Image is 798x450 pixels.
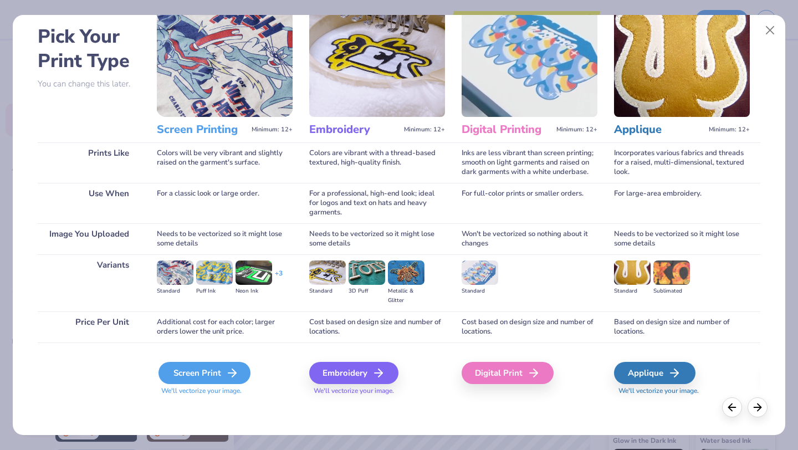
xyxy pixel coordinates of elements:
div: For a classic look or large order. [157,183,293,223]
img: Embroidery [309,3,445,117]
div: Colors will be very vibrant and slightly raised on the garment's surface. [157,142,293,183]
div: Standard [157,287,193,296]
div: Price Per Unit [38,311,140,342]
h2: Pick Your Print Type [38,24,140,73]
span: We'll vectorize your image. [157,386,293,396]
img: Neon Ink [236,260,272,285]
img: 3D Puff [349,260,385,285]
div: For full-color prints or smaller orders. [462,183,597,223]
div: Won't be vectorized so nothing about it changes [462,223,597,254]
div: Standard [309,287,346,296]
div: Neon Ink [236,287,272,296]
div: Cost based on design size and number of locations. [462,311,597,342]
h3: Digital Printing [462,122,552,137]
div: Prints Like [38,142,140,183]
div: Use When [38,183,140,223]
div: Metallic & Glitter [388,287,424,305]
h3: Applique [614,122,704,137]
div: Digital Print [462,362,554,384]
img: Sublimated [653,260,690,285]
div: For large-area embroidery. [614,183,750,223]
div: Inks are less vibrant than screen printing; smooth on light garments and raised on dark garments ... [462,142,597,183]
div: Standard [614,287,651,296]
span: Minimum: 12+ [252,126,293,134]
img: Puff Ink [196,260,233,285]
div: Embroidery [309,362,398,384]
div: Applique [614,362,695,384]
span: Minimum: 12+ [709,126,750,134]
img: Standard [614,260,651,285]
div: Variants [38,254,140,311]
img: Standard [157,260,193,285]
div: Image You Uploaded [38,223,140,254]
span: We'll vectorize your image. [309,386,445,396]
div: Standard [462,287,498,296]
span: Minimum: 12+ [404,126,445,134]
div: Needs to be vectorized so it might lose some details [157,223,293,254]
div: Colors are vibrant with a thread-based textured, high-quality finish. [309,142,445,183]
img: Metallic & Glitter [388,260,424,285]
div: Sublimated [653,287,690,296]
div: Based on design size and number of locations. [614,311,750,342]
div: Needs to be vectorized so it might lose some details [614,223,750,254]
div: Incorporates various fabrics and threads for a raised, multi-dimensional, textured look. [614,142,750,183]
div: Puff Ink [196,287,233,296]
span: We'll vectorize your image. [614,386,750,396]
div: For a professional, high-end look; ideal for logos and text on hats and heavy garments. [309,183,445,223]
img: Standard [462,260,498,285]
img: Standard [309,260,346,285]
h3: Embroidery [309,122,400,137]
div: Additional cost for each color; larger orders lower the unit price. [157,311,293,342]
div: Cost based on design size and number of locations. [309,311,445,342]
div: 3D Puff [349,287,385,296]
img: Digital Printing [462,3,597,117]
h3: Screen Printing [157,122,247,137]
div: + 3 [275,269,283,288]
img: Screen Printing [157,3,293,117]
div: Needs to be vectorized so it might lose some details [309,223,445,254]
div: Screen Print [158,362,250,384]
p: You can change this later. [38,79,140,89]
span: Minimum: 12+ [556,126,597,134]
